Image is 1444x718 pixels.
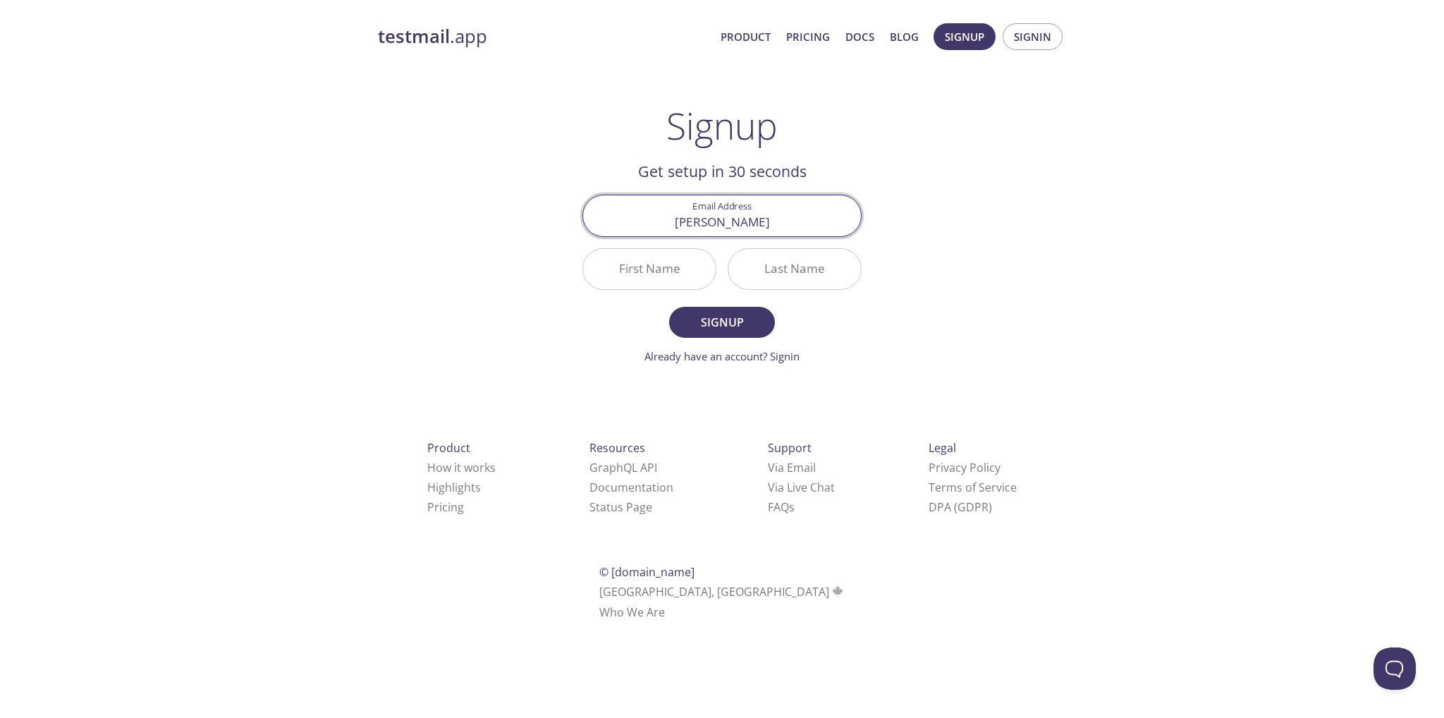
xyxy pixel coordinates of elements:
a: Docs [845,28,874,46]
span: Product [427,440,470,456]
a: Via Email [768,460,816,475]
a: Product [721,28,771,46]
span: s [789,499,795,515]
a: Pricing [427,499,464,515]
iframe: Help Scout Beacon - Open [1373,647,1416,690]
span: Support [768,440,812,456]
a: Terms of Service [929,480,1017,495]
a: Pricing [786,28,830,46]
a: Privacy Policy [929,460,1001,475]
span: Legal [929,440,956,456]
a: Blog [890,28,919,46]
button: Signup [934,23,996,50]
strong: testmail [378,24,450,49]
a: Already have an account? Signin [644,349,800,363]
button: Signup [669,307,775,338]
span: Signup [945,28,984,46]
h2: Get setup in 30 seconds [582,159,862,183]
h1: Signup [666,104,778,147]
span: [GEOGRAPHIC_DATA], [GEOGRAPHIC_DATA] [599,584,845,600]
a: Via Live Chat [768,480,835,495]
button: Signin [1003,23,1063,50]
span: Signup [685,312,759,332]
a: How it works [427,460,496,475]
a: Highlights [427,480,481,495]
a: GraphQL API [589,460,657,475]
span: Resources [589,440,645,456]
span: © [DOMAIN_NAME] [599,564,695,580]
span: Signin [1014,28,1051,46]
a: testmail.app [378,25,709,49]
a: Status Page [589,499,652,515]
a: FAQ [768,499,795,515]
a: Documentation [589,480,673,495]
a: Who We Are [599,604,665,620]
a: DPA (GDPR) [929,499,992,515]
